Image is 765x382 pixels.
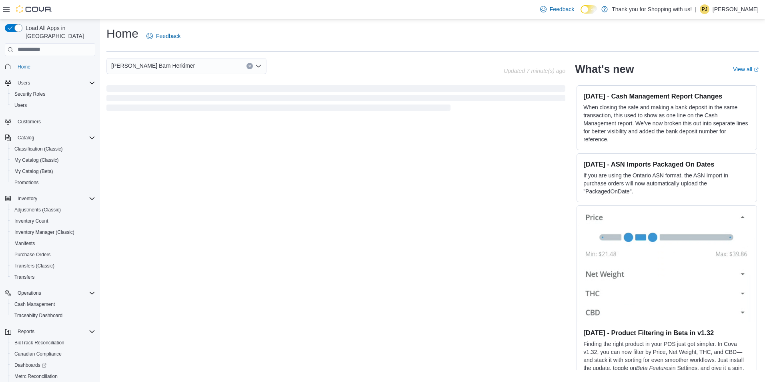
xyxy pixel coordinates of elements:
span: BioTrack Reconciliation [11,338,95,348]
h3: [DATE] - Product Filtering in Beta in v1.32 [583,329,750,337]
span: Inventory Count [11,216,95,226]
button: Users [8,100,98,111]
span: Adjustments (Classic) [14,207,61,213]
button: Clear input [246,63,253,69]
span: Traceabilty Dashboard [14,312,62,319]
button: Reports [14,327,38,336]
span: Reports [14,327,95,336]
a: Purchase Orders [11,250,54,259]
a: Adjustments (Classic) [11,205,64,215]
span: Promotions [14,179,39,186]
button: Operations [2,288,98,299]
span: Promotions [11,178,95,187]
a: Inventory Manager (Classic) [11,227,78,237]
a: Promotions [11,178,42,187]
p: If you are using the Ontario ASN format, the ASN Import in purchase orders will now automatically... [583,171,750,195]
button: Customers [2,116,98,127]
em: Beta Features [636,365,671,371]
a: View allExternal link [733,66,759,72]
a: Cash Management [11,300,58,309]
button: Classification (Classic) [8,143,98,155]
span: Users [14,102,27,109]
button: Canadian Compliance [8,348,98,360]
span: Transfers [11,272,95,282]
a: Customers [14,117,44,127]
span: BioTrack Reconciliation [14,340,64,346]
span: Canadian Compliance [14,351,62,357]
input: Dark Mode [581,5,597,14]
span: My Catalog (Classic) [14,157,59,163]
span: Transfers (Classic) [11,261,95,271]
span: Home [14,62,95,72]
span: Manifests [11,239,95,248]
a: Metrc Reconciliation [11,372,61,381]
span: Metrc Reconciliation [14,373,58,380]
span: Inventory [14,194,95,203]
span: Inventory Count [14,218,48,224]
span: Canadian Compliance [11,349,95,359]
a: Classification (Classic) [11,144,66,154]
a: Inventory Count [11,216,52,226]
span: Load All Apps in [GEOGRAPHIC_DATA] [22,24,95,40]
a: Feedback [143,28,184,44]
button: Traceabilty Dashboard [8,310,98,321]
button: Catalog [14,133,37,143]
svg: External link [754,67,759,72]
span: Operations [18,290,41,296]
span: Cash Management [11,300,95,309]
p: | [695,4,697,14]
span: Customers [18,119,41,125]
button: Home [2,61,98,72]
button: Transfers [8,271,98,283]
a: My Catalog (Classic) [11,155,62,165]
p: [PERSON_NAME] [713,4,759,14]
span: PJ [702,4,707,14]
button: Security Roles [8,88,98,100]
button: Cash Management [8,299,98,310]
a: Traceabilty Dashboard [11,311,66,320]
span: Classification (Classic) [11,144,95,154]
span: Security Roles [14,91,45,97]
span: Transfers (Classic) [14,263,54,269]
button: Inventory [2,193,98,204]
a: Canadian Compliance [11,349,65,359]
p: Finding the right product in your POS just got simpler. In Cova v1.32, you can now filter by Pric... [583,340,750,380]
span: Metrc Reconciliation [11,372,95,381]
button: Open list of options [255,63,262,69]
span: Inventory Manager (Classic) [11,227,95,237]
a: Transfers [11,272,38,282]
span: Catalog [14,133,95,143]
button: Users [14,78,33,88]
img: Cova [16,5,52,13]
span: Traceabilty Dashboard [11,311,95,320]
p: When closing the safe and making a bank deposit in the same transaction, this used to show as one... [583,103,750,143]
button: Adjustments (Classic) [8,204,98,215]
span: Inventory [18,195,37,202]
button: Manifests [8,238,98,249]
span: Dashboards [14,362,46,368]
a: Security Roles [11,89,48,99]
span: Users [14,78,95,88]
button: Users [2,77,98,88]
a: My Catalog (Beta) [11,167,56,176]
h2: What's new [575,63,634,76]
span: Inventory Manager (Classic) [14,229,74,235]
button: Purchase Orders [8,249,98,260]
h3: [DATE] - Cash Management Report Changes [583,92,750,100]
span: Loading [106,87,565,113]
button: Transfers (Classic) [8,260,98,271]
button: My Catalog (Classic) [8,155,98,166]
a: Dashboards [8,360,98,371]
button: My Catalog (Beta) [8,166,98,177]
span: Feedback [550,5,574,13]
span: Users [11,101,95,110]
span: Transfers [14,274,34,280]
span: Dashboards [11,360,95,370]
button: Operations [14,288,44,298]
button: Inventory Manager (Classic) [8,227,98,238]
a: Transfers (Classic) [11,261,58,271]
button: Catalog [2,132,98,143]
a: Manifests [11,239,38,248]
span: Feedback [156,32,180,40]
